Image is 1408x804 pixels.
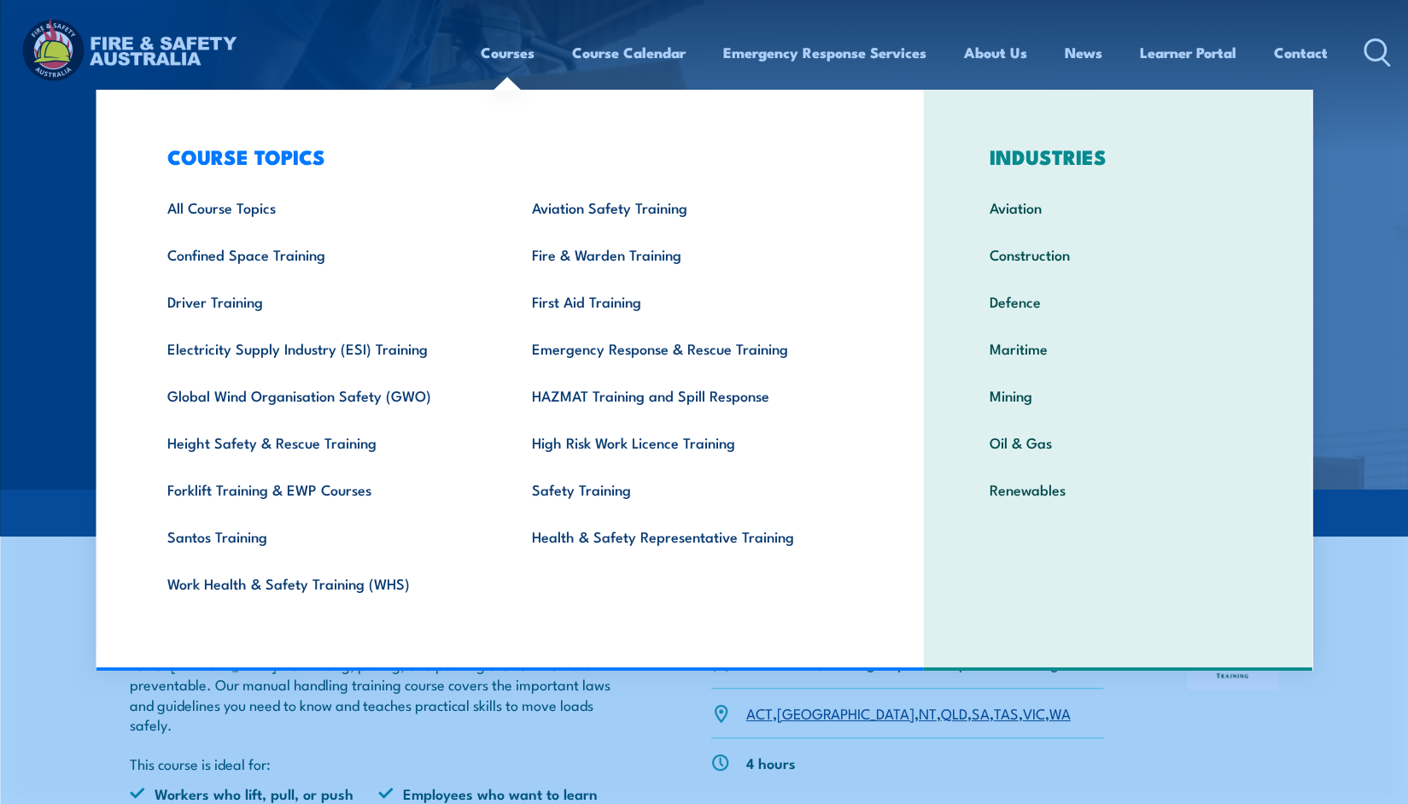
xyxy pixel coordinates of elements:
p: Individuals, Small groups or Corporate bookings [746,653,1066,672]
a: HAZMAT Training and Spill Response [505,372,870,419]
a: Health & Safety Representative Training [505,513,870,560]
a: Learner Portal [1140,30,1236,75]
a: Fire & Warden Training [505,231,870,278]
a: First Aid Training [505,278,870,325]
a: Course Calendar [572,30,686,75]
a: Mining [963,372,1273,419]
a: All Course Topics [141,184,505,231]
p: Lower [MEDICAL_DATA] from lifting, pulling, and pushing are common but preventable. Our manual ha... [130,654,628,735]
a: Driver Training [141,278,505,325]
a: Santos Training [141,513,505,560]
a: Oil & Gas [963,419,1273,466]
a: Height Safety & Rescue Training [141,419,505,466]
a: Renewables [963,466,1273,513]
a: Aviation Safety Training [505,184,870,231]
a: Forklift Training & EWP Courses [141,466,505,513]
a: Electricity Supply Industry (ESI) Training [141,325,505,372]
a: Contact [1274,30,1328,75]
a: ACT [746,702,773,723]
p: , , , , , , , [746,703,1071,723]
a: NT [919,702,937,723]
a: Defence [963,278,1273,325]
a: Emergency Response & Rescue Training [505,325,870,372]
a: WA [1049,702,1071,723]
a: QLD [941,702,967,723]
a: Confined Space Training [141,231,505,278]
a: Emergency Response Services [723,30,926,75]
a: About Us [964,30,1027,75]
a: Courses [481,30,535,75]
h3: INDUSTRIES [963,144,1273,168]
a: Safety Training [505,466,870,513]
p: This course is ideal for: [130,754,628,773]
a: Aviation [963,184,1273,231]
a: High Risk Work Licence Training [505,419,870,466]
a: Global Wind Organisation Safety (GWO) [141,372,505,419]
a: Construction [963,231,1273,278]
a: [GEOGRAPHIC_DATA] [777,702,914,723]
a: VIC [1023,702,1045,723]
a: TAS [994,702,1019,723]
h3: COURSE TOPICS [141,144,870,168]
a: Maritime [963,325,1273,372]
p: 4 hours [746,753,796,772]
a: News [1065,30,1102,75]
a: Work Health & Safety Training (WHS) [141,560,505,607]
a: SA [972,702,990,723]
